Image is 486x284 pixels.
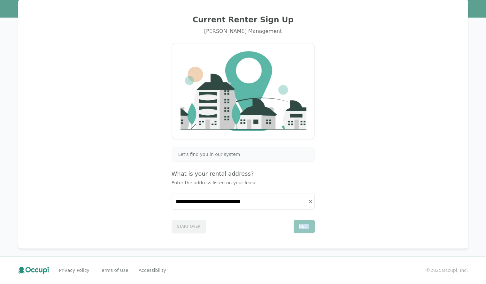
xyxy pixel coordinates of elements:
img: Company Logo [180,51,306,131]
a: Terms of Use [100,267,128,273]
a: Accessibility [139,267,166,273]
button: Clear [306,197,315,206]
a: Privacy Policy [59,267,89,273]
p: Enter the address listed on your lease. [172,180,315,186]
span: Let's find you in our system [178,151,240,157]
input: Start typing... [172,194,314,209]
div: [PERSON_NAME] Management [26,27,460,35]
small: © 2025 Occupi, Inc. [426,267,468,273]
h4: What is your rental address? [172,169,315,178]
h2: Current Renter Sign Up [26,15,460,25]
